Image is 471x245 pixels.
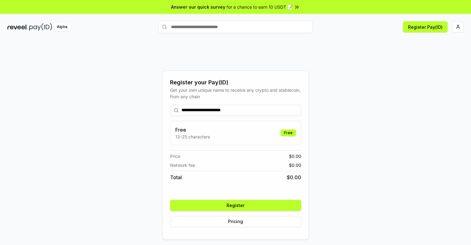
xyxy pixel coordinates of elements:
[170,87,301,100] div: Get your own unique name to receive any crypto and stablecoin, from any chain
[170,216,301,227] button: Pricing
[171,4,225,10] span: Answer our quick survey
[281,129,296,136] div: Free
[170,200,301,211] button: Register
[287,174,301,181] span: $ 0.00
[175,133,210,140] p: 13-25 characters
[227,4,293,10] span: for a chance to earn 10 USDT 📝
[170,153,180,159] span: Price
[403,21,448,32] button: Register Pay(ID)
[170,162,195,168] span: Network fee
[7,23,28,31] img: reveel_dark
[175,126,210,133] h3: Free
[170,78,301,87] div: Register your Pay(ID)
[53,23,71,31] div: Alpha
[29,23,52,31] img: pay_id
[170,174,182,181] span: Total
[289,153,301,159] span: $ 0.00
[289,162,301,168] span: $ 0.00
